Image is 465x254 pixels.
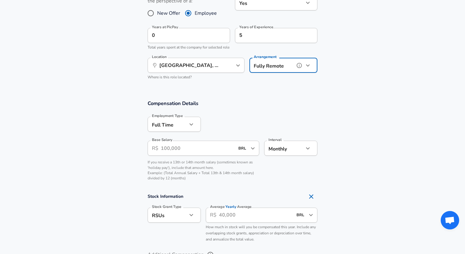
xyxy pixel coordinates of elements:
span: Yearly [226,204,236,209]
label: Interval [268,138,282,142]
button: Open [248,144,257,153]
label: Location [152,55,166,59]
input: 0 [148,28,217,43]
div: Monthly [264,141,304,156]
div: Bate-papo aberto [441,211,459,229]
input: 40,000 [219,208,293,223]
span: New Offer [157,10,180,17]
button: help [295,61,304,70]
span: Where is this role located? [148,75,192,80]
h3: Compensation Details [148,100,317,107]
span: Employee [195,10,217,17]
span: How much in stock will you be compensated this year. Include any overlapping stock grants, apprec... [206,225,316,242]
label: Base Salary [152,138,172,142]
input: USD [295,210,307,220]
div: Fully Remote [249,58,295,73]
label: Employment Type [152,114,183,118]
h4: Stock Information [148,190,317,203]
label: Average Average [210,205,252,209]
span: Total years spent at the company for selected role [148,45,229,50]
button: Open [234,61,242,70]
label: Years at PicPay [152,25,178,29]
input: USD [236,143,249,153]
label: Arrangement [254,55,276,59]
input: 100,000 [161,141,235,156]
div: Full Time [148,117,187,132]
div: RSUs [148,208,187,223]
label: Stock Grant Type [152,205,181,209]
p: If you receive a 13th or 14th month salary (sometimes known as 'holiday pay'), include that amoun... [148,160,259,181]
button: Open [307,211,315,219]
input: 7 [235,28,304,43]
button: Remove Section [305,190,317,203]
label: Years of Experience [239,25,273,29]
